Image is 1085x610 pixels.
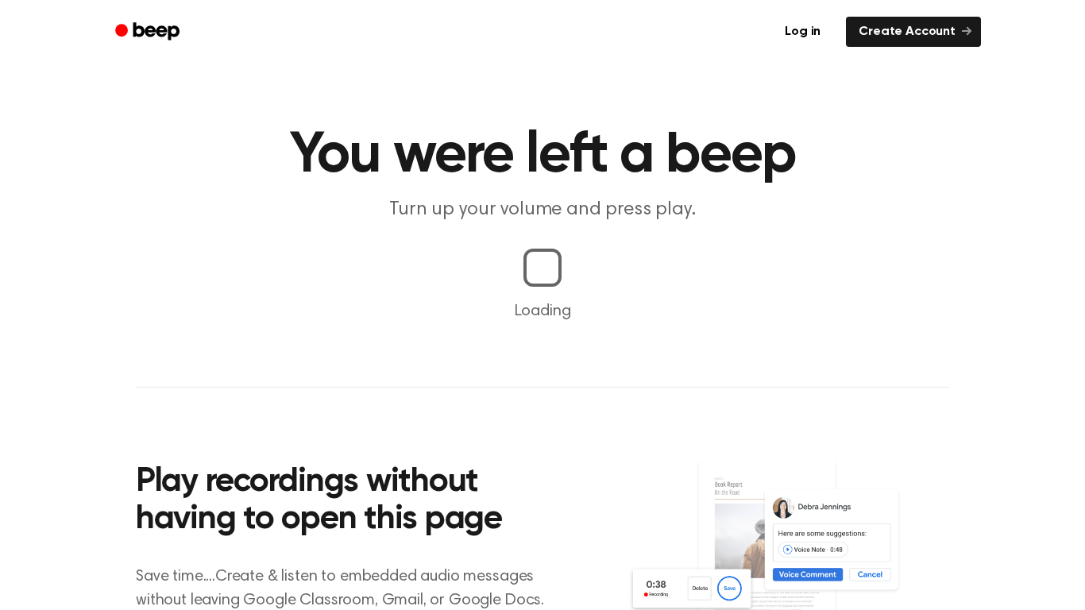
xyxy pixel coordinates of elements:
h1: You were left a beep [136,127,949,184]
a: Beep [104,17,194,48]
p: Loading [19,299,1066,323]
a: Log in [769,14,836,50]
p: Turn up your volume and press play. [237,197,848,223]
a: Create Account [846,17,981,47]
h2: Play recordings without having to open this page [136,464,564,539]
